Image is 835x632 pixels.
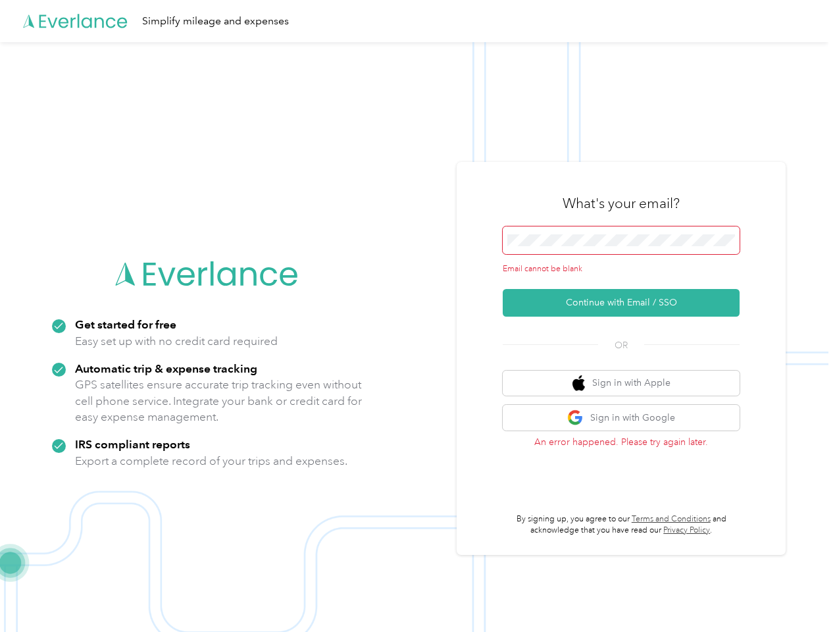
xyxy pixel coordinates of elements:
[75,437,190,451] strong: IRS compliant reports
[503,289,740,317] button: Continue with Email / SSO
[75,361,257,375] strong: Automatic trip & expense tracking
[663,525,710,535] a: Privacy Policy
[142,13,289,30] div: Simplify mileage and expenses
[632,514,711,524] a: Terms and Conditions
[503,263,740,275] div: Email cannot be blank
[572,375,586,392] img: apple logo
[503,405,740,431] button: google logoSign in with Google
[503,513,740,537] p: By signing up, you agree to our and acknowledge that you have read our .
[75,333,278,350] p: Easy set up with no credit card required
[503,435,740,449] p: An error happened. Please try again later.
[75,317,176,331] strong: Get started for free
[75,453,347,469] p: Export a complete record of your trips and expenses.
[563,194,680,213] h3: What's your email?
[598,338,644,352] span: OR
[567,409,584,426] img: google logo
[503,371,740,396] button: apple logoSign in with Apple
[75,377,363,425] p: GPS satellites ensure accurate trip tracking even without cell phone service. Integrate your bank...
